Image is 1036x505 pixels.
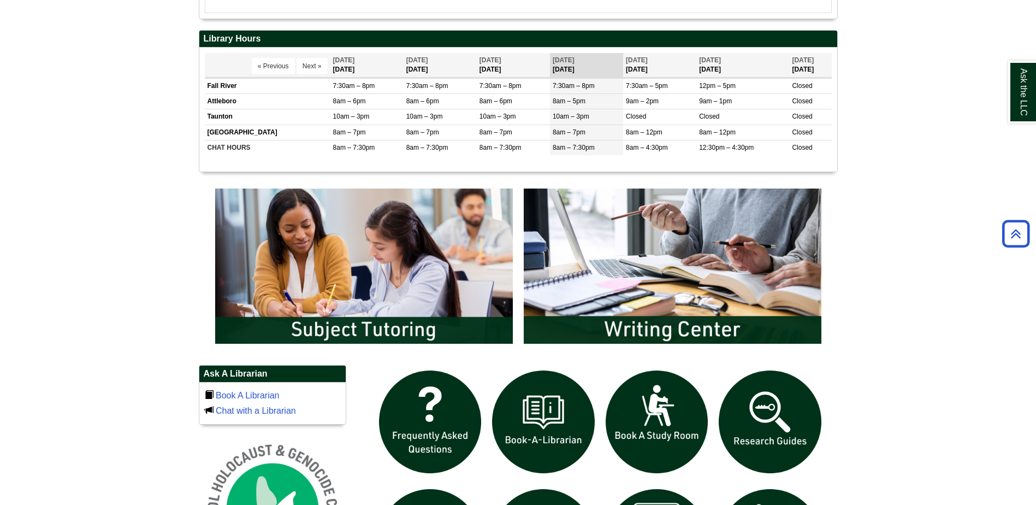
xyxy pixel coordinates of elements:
[333,82,375,90] span: 7:30am – 8pm
[789,53,831,78] th: [DATE]
[374,365,487,479] img: frequently asked questions
[333,56,355,64] span: [DATE]
[626,144,668,151] span: 8am – 4:30pm
[205,125,330,140] td: [GEOGRAPHIC_DATA]
[998,226,1033,241] a: Back to Top
[713,365,827,479] img: Research Guides icon links to research guides web page
[205,109,330,125] td: Taunton
[553,97,585,105] span: 8am – 5pm
[205,94,330,109] td: Attleboro
[699,97,732,105] span: 9am – 1pm
[553,82,595,90] span: 7:30am – 8pm
[406,144,448,151] span: 8am – 7:30pm
[626,113,646,120] span: Closed
[626,97,659,105] span: 9am – 2pm
[252,58,295,74] button: « Previous
[699,113,719,120] span: Closed
[792,113,812,120] span: Closed
[406,82,448,90] span: 7:30am – 8pm
[199,366,346,383] h2: Ask A Librarian
[792,97,812,105] span: Closed
[553,128,585,136] span: 8am – 7pm
[479,82,522,90] span: 7:30am – 8pm
[216,391,280,400] a: Book A Librarian
[623,53,696,78] th: [DATE]
[406,128,439,136] span: 8am – 7pm
[699,82,736,90] span: 12pm – 5pm
[333,128,366,136] span: 8am – 7pm
[699,128,736,136] span: 8am – 12pm
[479,97,512,105] span: 8am – 6pm
[696,53,789,78] th: [DATE]
[550,53,623,78] th: [DATE]
[553,113,589,120] span: 10am – 3pm
[333,144,375,151] span: 8am – 7:30pm
[479,113,516,120] span: 10am – 3pm
[477,53,550,78] th: [DATE]
[205,79,330,94] td: Fall River
[479,56,501,64] span: [DATE]
[297,58,328,74] button: Next »
[210,183,827,354] div: slideshow
[330,53,404,78] th: [DATE]
[626,82,668,90] span: 7:30am – 5pm
[792,128,812,136] span: Closed
[479,144,522,151] span: 8am – 7:30pm
[210,183,518,349] img: Subject Tutoring Information
[792,82,812,90] span: Closed
[553,144,595,151] span: 8am – 7:30pm
[600,365,714,479] img: book a study room icon links to book a study room web page
[333,97,366,105] span: 8am – 6pm
[518,183,827,349] img: Writing Center Information
[406,97,439,105] span: 8am – 6pm
[216,406,296,415] a: Chat with a Librarian
[479,128,512,136] span: 8am – 7pm
[406,113,443,120] span: 10am – 3pm
[487,365,600,479] img: Book a Librarian icon links to book a librarian web page
[699,144,754,151] span: 12:30pm – 4:30pm
[553,56,575,64] span: [DATE]
[699,56,721,64] span: [DATE]
[792,144,812,151] span: Closed
[406,56,428,64] span: [DATE]
[792,56,814,64] span: [DATE]
[626,128,662,136] span: 8am – 12pm
[626,56,648,64] span: [DATE]
[205,140,330,155] td: CHAT HOURS
[199,31,837,48] h2: Library Hours
[333,113,370,120] span: 10am – 3pm
[404,53,477,78] th: [DATE]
